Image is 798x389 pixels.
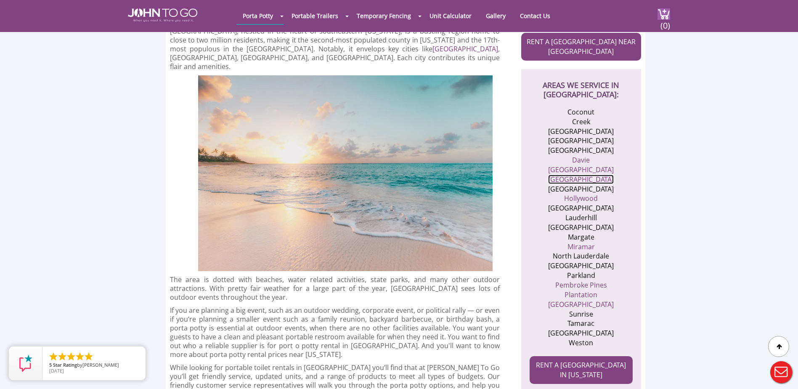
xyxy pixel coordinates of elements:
a: Portable Trailers [285,8,345,24]
li: North Lauderdale [540,251,622,261]
p: [GEOGRAPHIC_DATA], nestled in the heart of southeastern [US_STATE], is a bustling region home to ... [170,27,500,71]
a: [GEOGRAPHIC_DATA] [432,44,498,53]
a: [GEOGRAPHIC_DATA] [548,300,614,309]
li: Parkland [540,271,622,280]
li:  [75,352,85,362]
li:  [84,352,94,362]
li:  [57,352,67,362]
a: Gallery [480,8,512,24]
a: RENT A [GEOGRAPHIC_DATA] IN [US_STATE] [530,356,633,384]
img: JOHN to go [128,8,197,22]
li: [GEOGRAPHIC_DATA] [540,136,622,146]
li:  [48,352,58,362]
span: (0) [660,13,670,31]
li: Coconut [540,107,622,117]
a: Contact Us [514,8,557,24]
li: [GEOGRAPHIC_DATA] [540,223,622,232]
span: 5 [49,362,52,368]
li: [GEOGRAPHIC_DATA] [540,203,622,213]
li: [GEOGRAPHIC_DATA] [540,127,622,136]
button: Live Chat [764,355,798,389]
p: The area is dotted with beaches, water related activities, state parks, and many other outdoor at... [170,275,500,302]
a: Temporary Fencing [350,8,417,24]
li: [GEOGRAPHIC_DATA] [540,261,622,271]
a: Pembroke Pines [555,280,607,290]
li: [GEOGRAPHIC_DATA] [540,146,622,155]
span: [PERSON_NAME] [82,362,119,368]
a: [GEOGRAPHIC_DATA] [548,165,614,174]
span: by [49,362,139,368]
a: Porta Potty [236,8,279,24]
li: [GEOGRAPHIC_DATA] [540,184,622,194]
li: [GEOGRAPHIC_DATA] [540,328,622,338]
h2: AREAS WE SERVICE IN [GEOGRAPHIC_DATA]: [530,69,633,99]
p: If you are planning a big event, such as an outdoor wedding, corporate event, or political rally ... [170,306,500,359]
li: Margate [540,232,622,242]
a: Davie [572,155,590,165]
img: cart a [657,8,670,20]
li: Sunrise [540,309,622,319]
img: Broward county beach [198,75,493,271]
a: RENT A [GEOGRAPHIC_DATA] NEAR [GEOGRAPHIC_DATA] [521,33,641,61]
li:  [66,352,76,362]
li: Creek [540,117,622,127]
li: Tamarac [540,319,622,328]
a: Plantation [565,290,597,299]
a: [GEOGRAPHIC_DATA] [548,175,614,184]
li: Lauderhill [540,213,622,223]
span: [DATE] [49,368,64,374]
img: Review Rating [17,355,34,372]
a: Unit Calculator [423,8,478,24]
span: Star Rating [53,362,77,368]
a: Miramar [567,242,595,251]
li: Weston [540,338,622,348]
a: Hollywood [564,194,598,203]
